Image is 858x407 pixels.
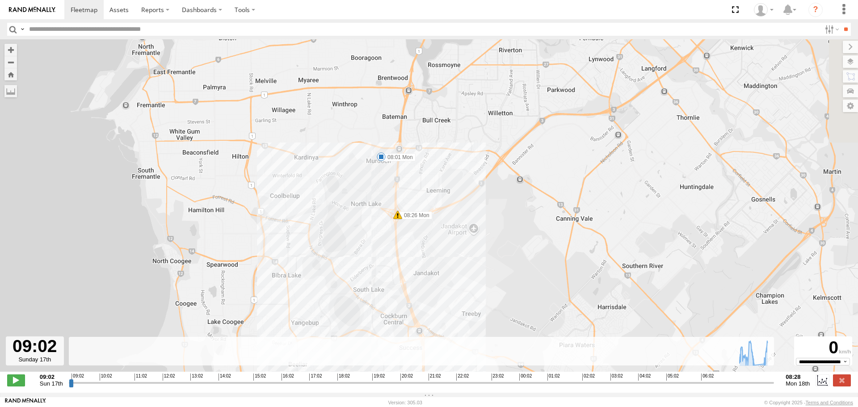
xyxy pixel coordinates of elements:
[219,373,231,381] span: 14:02
[388,400,422,405] div: Version: 305.03
[135,373,147,381] span: 11:02
[4,68,17,80] button: Zoom Home
[398,211,432,219] label: 08:26 Mon
[40,380,63,387] span: Sun 17th Aug 2025
[492,373,504,381] span: 23:02
[190,373,203,381] span: 13:02
[337,373,350,381] span: 18:02
[4,85,17,97] label: Measure
[429,373,441,381] span: 21:02
[9,7,55,13] img: rand-logo.svg
[19,23,26,36] label: Search Query
[40,373,63,380] strong: 09:02
[4,56,17,68] button: Zoom out
[372,373,385,381] span: 19:02
[547,373,560,381] span: 01:02
[456,373,469,381] span: 22:02
[638,373,651,381] span: 04:02
[519,373,532,381] span: 00:02
[786,373,810,380] strong: 08:28
[808,3,823,17] i: ?
[100,373,112,381] span: 10:02
[833,374,851,386] label: Close
[7,374,25,386] label: Play/Stop
[701,373,714,381] span: 06:02
[795,338,851,358] div: 0
[764,400,853,405] div: © Copyright 2025 -
[163,373,175,381] span: 12:02
[253,373,266,381] span: 15:02
[610,373,623,381] span: 03:02
[4,44,17,56] button: Zoom in
[821,23,841,36] label: Search Filter Options
[843,100,858,112] label: Map Settings
[282,373,294,381] span: 16:02
[806,400,853,405] a: Terms and Conditions
[582,373,595,381] span: 02:02
[381,153,416,161] label: 08:01 Mon
[786,380,810,387] span: Mon 18th Aug 2025
[309,373,322,381] span: 17:02
[400,373,413,381] span: 20:02
[5,398,46,407] a: Visit our Website
[751,3,777,17] div: Andrew Fisher
[666,373,679,381] span: 05:02
[71,373,84,381] span: 09:02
